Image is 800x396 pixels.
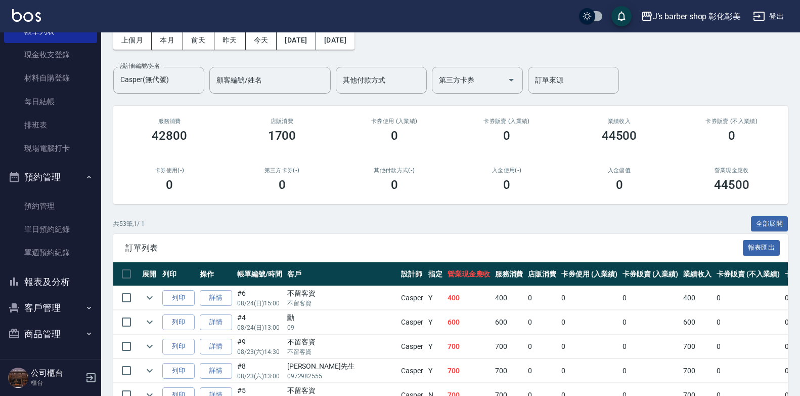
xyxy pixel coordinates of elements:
[237,323,282,332] p: 08/24 (日) 13:00
[426,359,445,383] td: Y
[238,118,326,125] h2: 店販消費
[160,262,197,286] th: 列印
[681,335,714,359] td: 700
[31,378,82,387] p: 櫃台
[316,31,354,50] button: [DATE]
[4,43,97,66] a: 現金收支登錄
[287,323,396,332] p: 09
[287,347,396,357] p: 不留客資
[235,335,285,359] td: #9
[620,262,681,286] th: 卡券販賣 (入業績)
[287,312,396,323] div: 勳
[620,335,681,359] td: 0
[575,118,663,125] h2: 業績收入
[162,314,195,330] button: 列印
[743,240,780,256] button: 報表匯出
[426,310,445,334] td: Y
[398,286,426,310] td: Casper
[237,299,282,308] p: 08/24 (日) 15:00
[200,290,232,306] a: 詳情
[4,113,97,137] a: 排班表
[398,310,426,334] td: Casper
[391,129,398,143] h3: 0
[142,363,157,378] button: expand row
[200,314,232,330] a: 詳情
[350,167,438,174] h2: 其他付款方式(-)
[246,31,277,50] button: 今天
[743,243,780,252] a: 報表匯出
[637,6,745,27] button: J’s barber shop 彰化彰美
[238,167,326,174] h2: 第三方卡券(-)
[391,178,398,192] h3: 0
[525,286,559,310] td: 0
[31,368,82,378] h5: 公司櫃台
[493,335,526,359] td: 700
[463,167,551,174] h2: 入金使用(-)
[503,178,510,192] h3: 0
[120,62,160,70] label: 設計師編號/姓名
[714,178,749,192] h3: 44500
[559,335,620,359] td: 0
[493,286,526,310] td: 400
[287,361,396,372] div: [PERSON_NAME]先生
[714,359,782,383] td: 0
[525,359,559,383] td: 0
[12,9,41,22] img: Logo
[559,286,620,310] td: 0
[142,339,157,354] button: expand row
[237,347,282,357] p: 08/23 (六) 14:30
[714,262,782,286] th: 卡券販賣 (不入業績)
[183,31,214,50] button: 前天
[602,129,637,143] h3: 44500
[714,335,782,359] td: 0
[268,129,296,143] h3: 1700
[279,178,286,192] h3: 0
[287,299,396,308] p: 不留客資
[152,31,183,50] button: 本月
[398,359,426,383] td: Casper
[653,10,741,23] div: J’s barber shop 彰化彰美
[4,90,97,113] a: 每日結帳
[749,7,788,26] button: 登出
[4,295,97,321] button: 客戶管理
[235,262,285,286] th: 帳單編號/時間
[125,243,743,253] span: 訂單列表
[525,310,559,334] td: 0
[559,359,620,383] td: 0
[140,262,160,286] th: 展開
[125,118,213,125] h3: 服務消費
[125,167,213,174] h2: 卡券使用(-)
[611,6,632,26] button: save
[237,372,282,381] p: 08/23 (六) 13:00
[4,66,97,90] a: 材料自購登錄
[616,178,623,192] h3: 0
[620,286,681,310] td: 0
[575,167,663,174] h2: 入金儲值
[751,216,788,232] button: 全部展開
[728,129,735,143] h3: 0
[287,288,396,299] div: 不留客資
[445,286,493,310] td: 400
[445,359,493,383] td: 700
[681,310,714,334] td: 600
[142,290,157,305] button: expand row
[426,286,445,310] td: Y
[4,137,97,160] a: 現場電腦打卡
[620,359,681,383] td: 0
[4,218,97,241] a: 單日預約紀錄
[426,262,445,286] th: 指定
[525,335,559,359] td: 0
[493,310,526,334] td: 600
[4,269,97,295] button: 報表及分析
[162,290,195,306] button: 列印
[350,118,438,125] h2: 卡券使用 (入業績)
[113,31,152,50] button: 上個月
[559,262,620,286] th: 卡券使用 (入業績)
[166,178,173,192] h3: 0
[398,262,426,286] th: 設計師
[398,335,426,359] td: Casper
[463,118,551,125] h2: 卡券販賣 (入業績)
[681,359,714,383] td: 700
[426,335,445,359] td: Y
[142,314,157,330] button: expand row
